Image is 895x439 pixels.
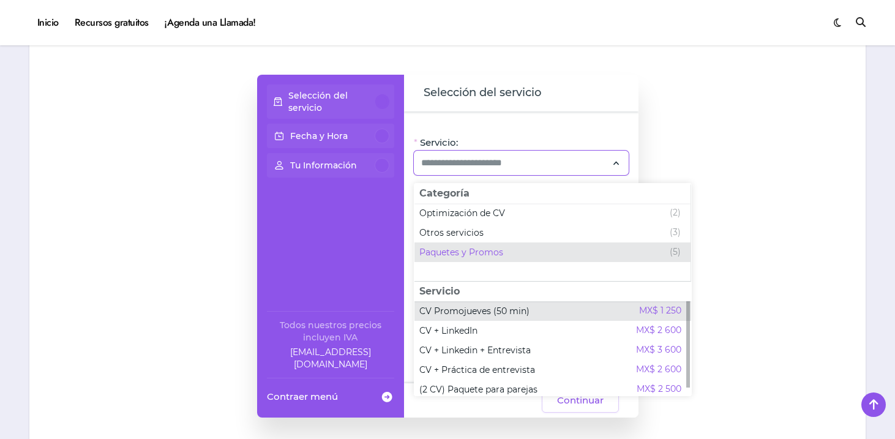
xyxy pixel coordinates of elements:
span: Optimización de CV [419,207,505,219]
span: CV + Linkedin + Entrevista [419,344,531,356]
div: Todos nuestros precios incluyen IVA [267,319,394,343]
span: (5) [670,245,681,260]
span: MX$ 3 600 [636,343,681,358]
p: Selección del servicio [288,89,375,114]
span: Continuar [557,393,604,408]
span: CV Promojueves (50 min) [419,305,530,317]
span: MX$ 1 250 [639,304,681,318]
span: Paquetes y Promos [419,246,503,258]
a: ¡Agenda una Llamada! [157,6,264,39]
span: Servicio: [420,137,458,149]
span: (2 CV) Paquete para parejas [419,383,537,396]
a: Recursos gratuitos [67,6,157,39]
span: Selección del servicio [424,84,541,102]
div: Selecciona el servicio [414,183,692,396]
span: Otros servicios [419,227,484,239]
a: Inicio [29,6,67,39]
span: Servicio [414,282,691,301]
span: Contraer menú [267,390,338,403]
p: Tu Información [290,159,357,171]
p: Fecha y Hora [290,130,348,142]
span: (3) [670,225,681,240]
span: MX$ 2 600 [636,323,681,338]
span: CV + Práctica de entrevista [419,364,535,376]
a: Company email: ayuda@elhadadelasvacantes.com [267,346,394,370]
span: MX$ 2 600 [636,362,681,377]
span: (2) [670,206,681,220]
span: CV + LinkedIn [419,325,477,337]
span: Categoría [414,184,691,203]
span: MX$ 2 500 [637,382,681,397]
button: Continuar [542,388,619,413]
